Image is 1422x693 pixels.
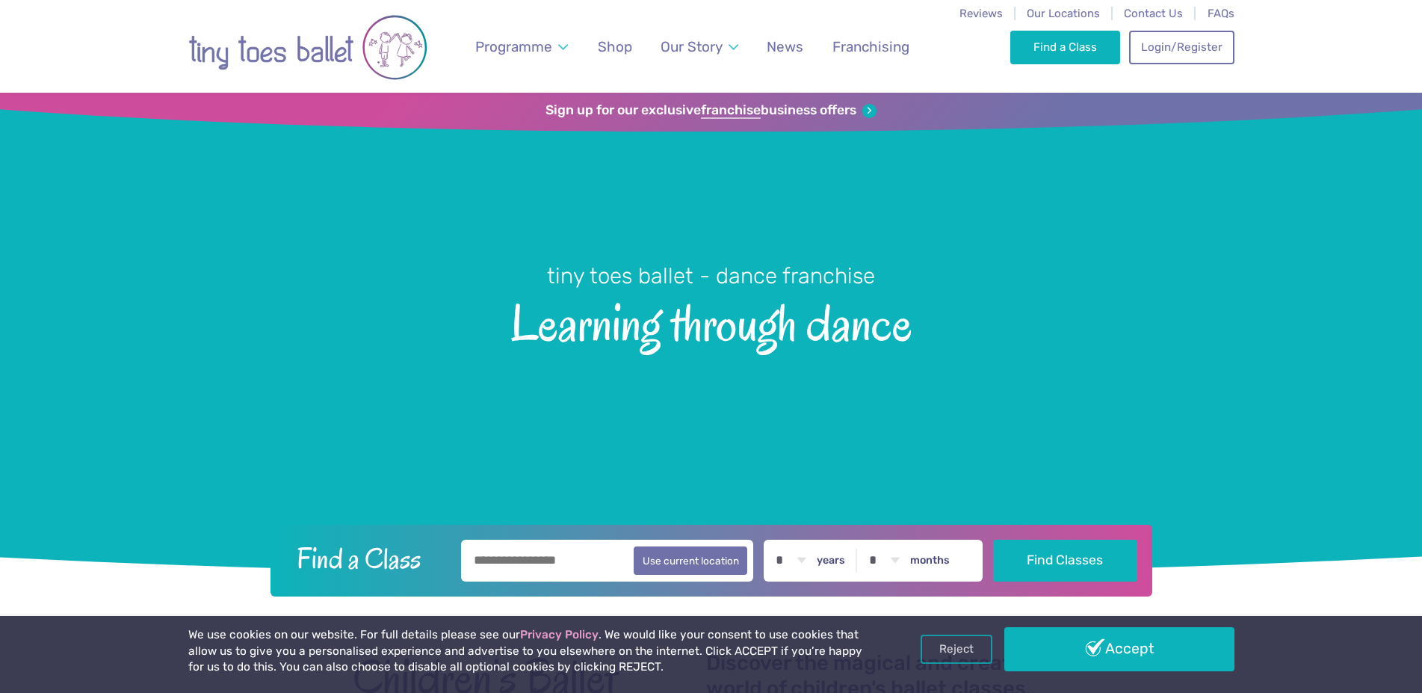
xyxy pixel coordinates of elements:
[285,540,451,577] h2: Find a Class
[26,291,1396,351] span: Learning through dance
[825,29,916,64] a: Franchising
[959,7,1003,20] a: Reviews
[598,38,632,55] span: Shop
[475,38,552,55] span: Programme
[1010,31,1120,64] a: Find a Class
[653,29,745,64] a: Our Story
[547,263,875,289] small: tiny toes ballet - dance franchise
[188,627,868,676] p: We use cookies on our website. For full details please see our . We would like your consent to us...
[545,102,877,119] a: Sign up for our exclusivefranchisebusiness offers
[1129,31,1234,64] a: Login/Register
[1124,7,1183,20] a: Contact Us
[188,10,427,85] img: tiny toes ballet
[468,29,575,64] a: Programme
[832,38,909,55] span: Franchising
[634,546,748,575] button: Use current location
[817,554,845,567] label: years
[910,554,950,567] label: months
[760,29,811,64] a: News
[590,29,639,64] a: Shop
[1027,7,1100,20] a: Our Locations
[701,102,761,119] strong: franchise
[1004,627,1234,671] a: Accept
[921,635,992,663] a: Reject
[993,540,1137,582] button: Find Classes
[767,38,803,55] span: News
[520,628,599,641] a: Privacy Policy
[661,38,723,55] span: Our Story
[1208,7,1234,20] a: FAQs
